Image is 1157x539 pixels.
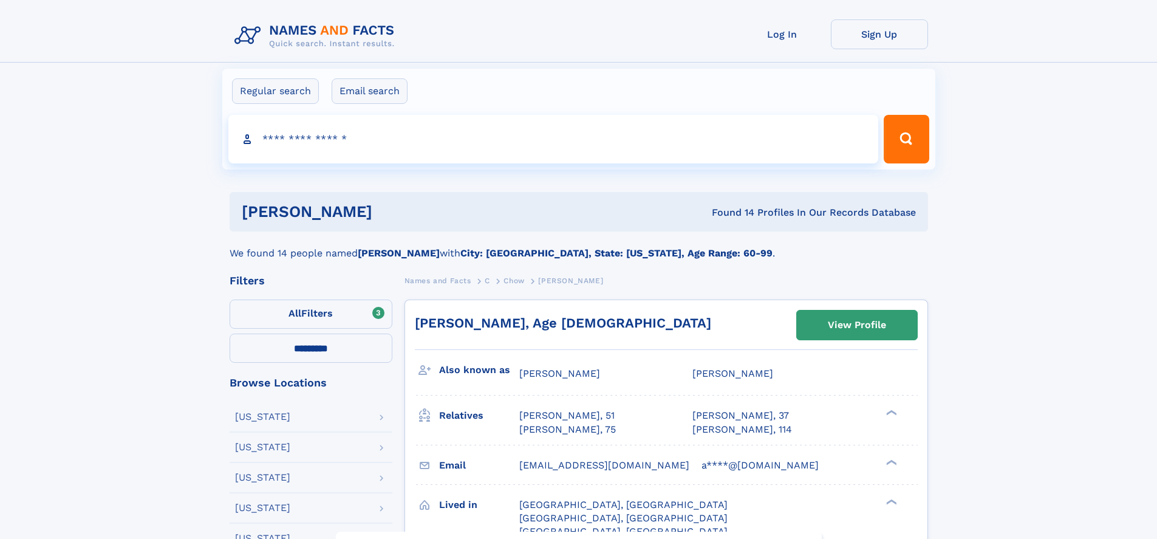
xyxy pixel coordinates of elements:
a: Names and Facts [404,273,471,288]
b: [PERSON_NAME] [358,247,440,259]
span: [PERSON_NAME] [692,368,773,379]
h1: [PERSON_NAME] [242,204,542,219]
img: Logo Names and Facts [230,19,404,52]
h3: Also known as [439,360,519,380]
a: View Profile [797,311,917,340]
a: [PERSON_NAME], Age [DEMOGRAPHIC_DATA] [415,315,711,331]
div: [US_STATE] [235,412,290,422]
span: [EMAIL_ADDRESS][DOMAIN_NAME] [519,459,689,471]
div: Found 14 Profiles In Our Records Database [542,206,916,219]
h3: Lived in [439,495,519,515]
span: [GEOGRAPHIC_DATA], [GEOGRAPHIC_DATA] [519,526,728,537]
div: We found 14 people named with . [230,232,928,261]
h3: Email [439,455,519,476]
span: [GEOGRAPHIC_DATA], [GEOGRAPHIC_DATA] [519,512,728,524]
a: Log In [734,19,831,49]
h3: Relatives [439,405,519,426]
span: C [485,276,490,285]
span: [PERSON_NAME] [538,276,603,285]
div: View Profile [828,311,886,339]
span: [GEOGRAPHIC_DATA], [GEOGRAPHIC_DATA] [519,499,728,510]
div: ❯ [883,458,898,466]
label: Email search [332,78,408,104]
a: [PERSON_NAME], 114 [692,423,792,436]
input: search input [228,115,879,163]
span: [PERSON_NAME] [519,368,600,379]
div: [US_STATE] [235,503,290,513]
span: All [288,307,301,319]
a: C [485,273,490,288]
span: Chow [503,276,524,285]
div: [US_STATE] [235,442,290,452]
label: Filters [230,300,392,329]
div: ❯ [883,498,898,506]
label: Regular search [232,78,319,104]
b: City: [GEOGRAPHIC_DATA], State: [US_STATE], Age Range: 60-99 [460,247,773,259]
a: [PERSON_NAME], 51 [519,409,615,422]
a: [PERSON_NAME], 75 [519,423,616,436]
a: Sign Up [831,19,928,49]
div: Filters [230,275,392,286]
a: Chow [503,273,524,288]
div: [US_STATE] [235,473,290,482]
a: [PERSON_NAME], 37 [692,409,789,422]
div: ❯ [883,409,898,417]
button: Search Button [884,115,929,163]
div: Browse Locations [230,377,392,388]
